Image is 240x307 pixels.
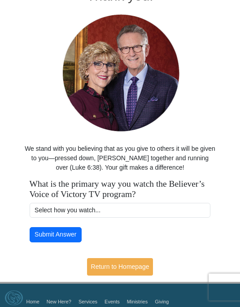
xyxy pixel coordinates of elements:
[30,179,211,200] h4: What is the primary way you watch the Believer’s Voice of Victory TV program?
[26,299,39,305] a: Home
[5,291,23,306] img: Eagle Mountain International Church
[105,299,120,305] a: Events
[87,259,153,276] a: Return to Homepage
[25,145,215,173] p: We stand with you believing that as you give to others it will be given to you—pressed down, [PER...
[155,299,169,305] a: Giving
[79,299,97,305] a: Services
[54,12,186,136] img: Pastors George and Terri Pearsons
[127,299,148,305] a: Ministries
[30,228,82,243] button: Submit Answer
[47,299,71,305] a: New Here?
